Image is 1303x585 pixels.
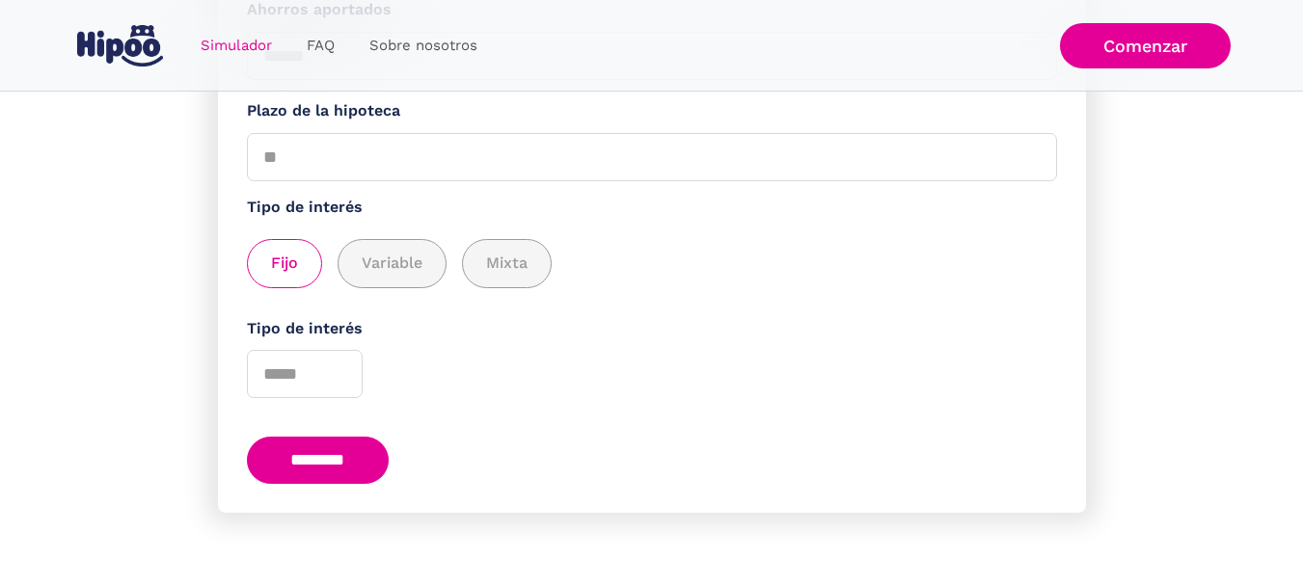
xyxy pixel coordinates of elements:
[73,17,168,74] a: home
[271,252,298,276] span: Fijo
[247,99,1057,123] label: Plazo de la hipoteca
[362,252,422,276] span: Variable
[183,27,289,65] a: Simulador
[247,196,1057,220] label: Tipo de interés
[352,27,495,65] a: Sobre nosotros
[247,317,1057,341] label: Tipo de interés
[1060,23,1231,68] a: Comenzar
[247,239,1057,288] div: add_description_here
[289,27,352,65] a: FAQ
[486,252,528,276] span: Mixta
